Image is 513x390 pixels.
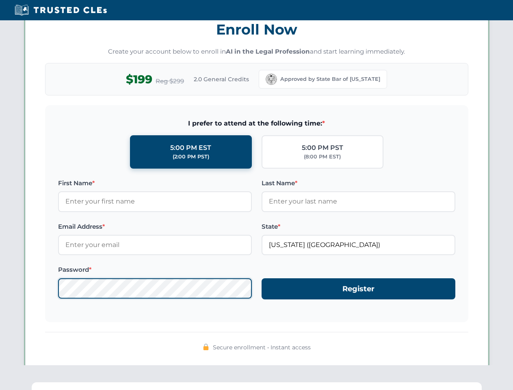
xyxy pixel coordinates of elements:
input: California (CA) [262,235,455,255]
input: Enter your email [58,235,252,255]
h3: Enroll Now [45,17,468,42]
img: Trusted CLEs [12,4,109,16]
label: Password [58,265,252,275]
div: 5:00 PM EST [170,143,211,153]
label: State [262,222,455,232]
img: 🔒 [203,344,209,350]
input: Enter your last name [262,191,455,212]
button: Register [262,278,455,300]
input: Enter your first name [58,191,252,212]
span: Reg $299 [156,76,184,86]
span: I prefer to attend at the following time: [58,118,455,129]
label: First Name [58,178,252,188]
img: California Bar [266,74,277,85]
span: 2.0 General Credits [194,75,249,84]
p: Create your account below to enroll in and start learning immediately. [45,47,468,56]
span: Approved by State Bar of [US_STATE] [280,75,380,83]
div: (8:00 PM EST) [304,153,341,161]
label: Last Name [262,178,455,188]
strong: AI in the Legal Profession [226,48,310,55]
span: Secure enrollment • Instant access [213,343,311,352]
div: (2:00 PM PST) [173,153,209,161]
span: $199 [126,70,152,89]
div: 5:00 PM PST [302,143,343,153]
label: Email Address [58,222,252,232]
